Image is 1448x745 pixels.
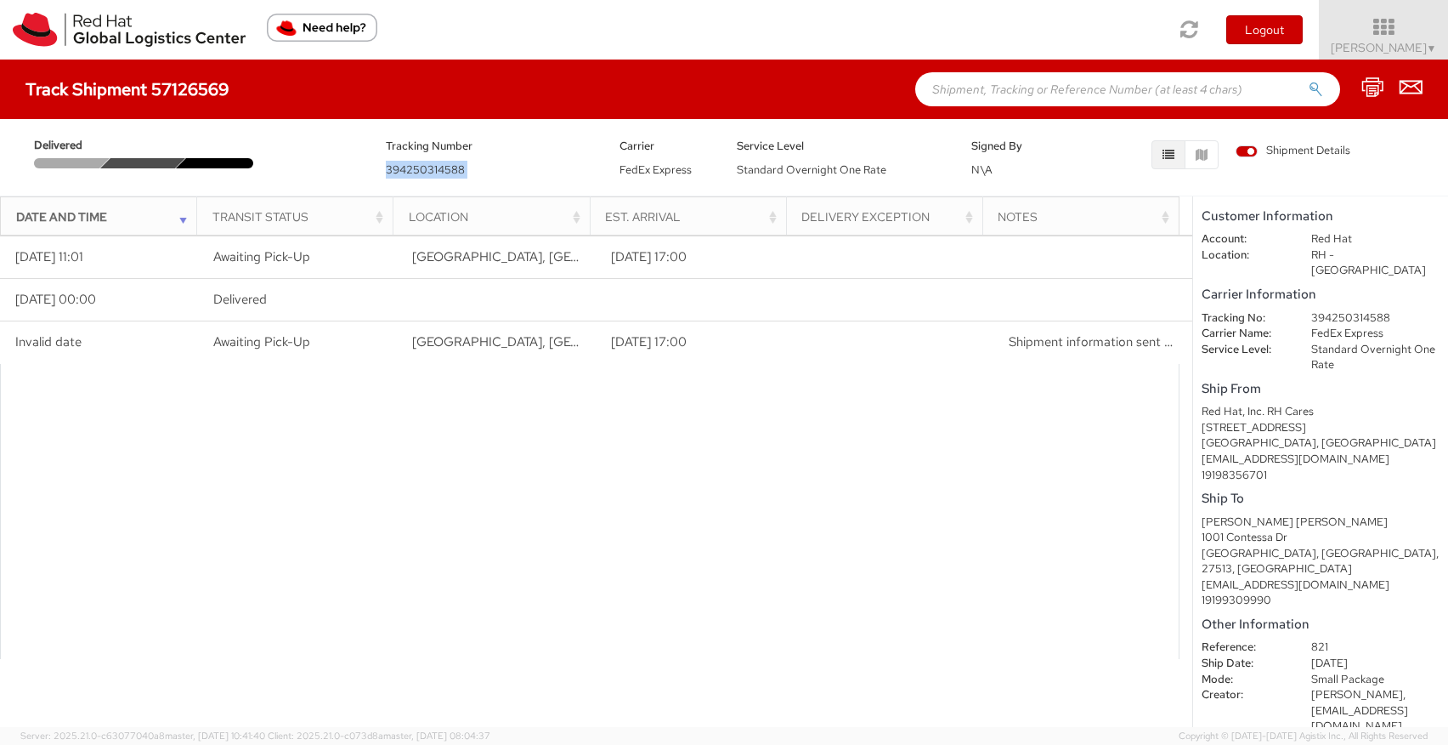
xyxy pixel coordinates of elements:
span: RALEIGH, NC, US [412,248,816,265]
div: [GEOGRAPHIC_DATA], [GEOGRAPHIC_DATA] [1202,435,1440,452]
span: Standard Overnight One Rate [737,162,886,177]
div: Delivery Exception [801,208,977,225]
dt: Tracking No: [1189,310,1298,327]
div: 19198356701 [1202,468,1440,484]
span: RALEIGH, NC, US [412,333,816,350]
div: 1001 Contessa Dr [1202,530,1440,546]
span: Copyright © [DATE]-[DATE] Agistix Inc., All Rights Reserved [1179,730,1428,743]
span: FedEx Express [619,162,692,177]
span: N\A [971,162,993,177]
h5: Service Level [737,140,946,152]
dt: Carrier Name: [1189,326,1298,342]
div: [EMAIL_ADDRESS][DOMAIN_NAME] [1202,452,1440,468]
span: Shipment Details [1236,143,1350,159]
img: rh-logistics-00dfa346123c4ec078e1.svg [13,13,246,47]
h5: Other Information [1202,617,1440,632]
span: [PERSON_NAME], [1311,687,1406,702]
span: master, [DATE] 10:41:40 [165,730,265,742]
span: master, [DATE] 08:04:37 [383,730,490,742]
span: Server: 2025.21.0-c63077040a8 [20,730,265,742]
div: [STREET_ADDRESS] [1202,420,1440,436]
div: Red Hat, Inc. RH Cares [1202,404,1440,420]
dt: Service Level: [1189,342,1298,358]
h5: Carrier Information [1202,287,1440,302]
span: [PERSON_NAME] [1331,40,1437,55]
h4: Track Shipment 57126569 [25,80,229,99]
dt: Mode: [1189,672,1298,688]
label: Shipment Details [1236,143,1350,162]
span: 394250314588 [386,162,465,177]
dt: Account: [1189,231,1298,247]
dt: Location: [1189,247,1298,264]
dt: Reference: [1189,640,1298,656]
h5: Customer Information [1202,209,1440,224]
span: Shipment information sent to FedEx [1009,333,1215,350]
div: [PERSON_NAME] [PERSON_NAME] [1202,515,1440,531]
span: Delivered [213,291,267,308]
div: Est. Arrival [605,208,781,225]
h5: Tracking Number [386,140,595,152]
td: [DATE] 17:00 [596,236,795,279]
h5: Carrier [619,140,711,152]
button: Logout [1226,15,1303,44]
div: Date and Time [16,208,192,225]
dt: Creator: [1189,687,1298,703]
td: [DATE] 17:00 [596,321,795,364]
div: 19199309990 [1202,593,1440,609]
span: Delivered [34,138,107,154]
span: Awaiting Pick-Up [213,248,310,265]
span: Awaiting Pick-Up [213,333,310,350]
div: [GEOGRAPHIC_DATA], [GEOGRAPHIC_DATA], 27513, [GEOGRAPHIC_DATA] [1202,546,1440,577]
div: Location [409,208,585,225]
span: ▼ [1427,42,1437,55]
span: Client: 2025.21.0-c073d8a [268,730,490,742]
h5: Signed By [971,140,1063,152]
h5: Ship From [1202,382,1440,396]
button: Need help? [267,14,377,42]
div: [EMAIL_ADDRESS][DOMAIN_NAME] [1202,577,1440,594]
h5: Ship To [1202,492,1440,506]
dt: Ship Date: [1189,656,1298,672]
input: Shipment, Tracking or Reference Number (at least 4 chars) [915,72,1340,106]
div: Transit Status [212,208,388,225]
div: Notes [998,208,1174,225]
